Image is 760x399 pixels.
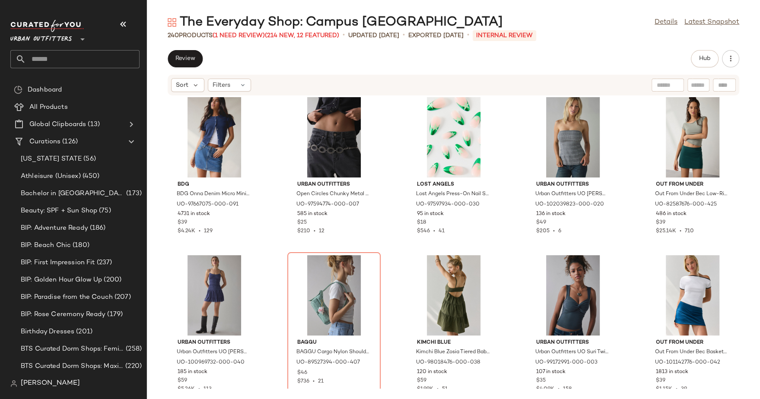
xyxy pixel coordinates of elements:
[536,210,566,218] span: 136 in stock
[297,379,309,384] span: $736
[656,377,665,385] span: $39
[529,255,617,336] img: 99172991_003_b
[417,228,430,234] span: $546
[290,97,378,177] img: 97594774_007_b
[296,201,359,209] span: UO-97594774-000-007
[417,181,490,189] span: Lost Angels
[563,386,572,392] span: 158
[171,255,258,336] img: 100969732_040_b
[656,210,687,218] span: 486 in stock
[656,339,729,347] span: Out From Under
[684,17,739,28] a: Latest Snapshot
[296,348,370,356] span: BAGGU Cargo Nylon Shoulder Bag in Seafoam/UO Exclusive, Women's at Urban Outfitters
[535,190,609,198] span: Urban Outfitters UO [PERSON_NAME] Open-Back Tube Top in Printed Plaid, Women's at Urban Outfitters
[213,32,265,39] span: (1 Need Review)
[178,368,207,376] span: 185 in stock
[178,386,195,392] span: $5.26K
[102,275,121,285] span: (200)
[529,97,617,177] img: 102039823_020_b
[97,206,111,216] span: (75)
[417,368,447,376] span: 120 in stock
[310,228,319,234] span: •
[656,219,665,227] span: $39
[536,386,554,392] span: $4.09K
[296,190,370,198] span: Open Circles Chunky Metal Chain Belt in Silver, Women's at Urban Outfitters
[655,359,720,367] span: UO-101142776-000-042
[309,379,318,384] span: •
[318,379,324,384] span: 21
[439,228,445,234] span: 41
[21,171,81,181] span: Athleisure (Unisex)
[10,29,72,45] span: Urban Outfitters
[558,228,561,234] span: 6
[473,30,536,41] p: INTERNAL REVIEW
[656,228,676,234] span: $25.14K
[691,50,719,67] button: Hub
[195,228,204,234] span: •
[403,30,405,41] span: •
[86,120,100,130] span: (13)
[21,189,124,199] span: Bachelor in [GEOGRAPHIC_DATA]: LP
[536,339,610,347] span: Urban Outfitters
[124,189,142,199] span: (173)
[297,219,307,227] span: $25
[21,344,124,354] span: BTS Curated Dorm Shops: Feminine
[655,190,728,198] span: Out From Under Bec Low-Rise Micro Mini Skort in Botanical Green, Women's at Urban Outfitters
[416,359,480,367] span: UO-98018476-000-038
[430,228,439,234] span: •
[74,327,92,337] span: (201)
[10,380,17,387] img: svg%3e
[319,228,324,234] span: 12
[348,31,399,40] p: updated [DATE]
[178,181,251,189] span: BDG
[168,50,203,67] button: Review
[213,81,230,90] span: Filters
[21,206,97,216] span: Beauty: SPF + Sun Shop
[343,30,345,41] span: •
[467,30,469,41] span: •
[676,228,685,234] span: •
[14,85,22,94] img: svg%3e
[410,255,497,336] img: 98018476_038_b
[655,348,728,356] span: Out From Under Bec Basketball Mesh Low-Rise Micro Mini Skort in Dark Blue, Women's at Urban Outfi...
[168,32,179,39] span: 240
[178,339,251,347] span: Urban Outfitters
[535,348,609,356] span: Urban Outfitters UO Suri Twist-Front Cropped Tank Top in Charcoal, Women's at Urban Outfitters
[178,219,187,227] span: $39
[21,378,80,389] span: [PERSON_NAME]
[21,241,71,250] span: BIP: Beach Chic
[21,154,82,164] span: [US_STATE] STATE
[82,154,96,164] span: (56)
[649,255,736,336] img: 101142776_042_b
[290,255,378,336] img: 89527394_407_b
[124,361,142,371] span: (220)
[60,137,78,147] span: (126)
[168,31,339,40] div: Products
[655,201,717,209] span: UO-82587676-000-425
[177,201,238,209] span: UO-97667075-000-091
[177,348,250,356] span: Urban Outfitters UO [PERSON_NAME] Smocked Drop Waist Mini Dress in Blue, Women's at Urban Outfitters
[28,85,62,95] span: Dashboard
[699,55,711,62] span: Hub
[417,219,426,227] span: $18
[417,210,444,218] span: 95 in stock
[536,219,546,227] span: $49
[178,210,210,218] span: 4731 in stock
[656,181,729,189] span: Out From Under
[535,201,604,209] span: UO-102039823-000-020
[204,386,212,392] span: 113
[10,20,84,32] img: cfy_white_logo.C9jOOHJF.svg
[672,386,681,392] span: •
[554,386,563,392] span: •
[433,386,442,392] span: •
[442,386,448,392] span: 51
[417,377,426,385] span: $59
[29,137,60,147] span: Curations
[168,18,176,27] img: svg%3e
[296,359,360,367] span: UO-89527394-000-407
[81,171,100,181] span: (450)
[536,377,546,385] span: $35
[178,377,187,385] span: $59
[175,55,195,62] span: Review
[656,386,672,392] span: $1.15K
